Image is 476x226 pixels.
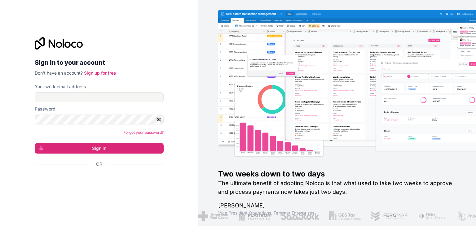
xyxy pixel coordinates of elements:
a: Sign up for free [84,70,116,76]
input: Password [35,115,164,124]
button: Sign in [35,143,164,154]
h1: [PERSON_NAME] [218,201,456,210]
h1: Two weeks down to two days [218,169,456,179]
label: Your work email address [35,84,86,90]
h1: Vice President Operations , Fergmar Enterprises [218,210,456,216]
span: Or [96,161,102,167]
input: Email address [35,92,164,102]
img: /assets/american-red-cross-BAupjrZR.png [195,211,225,221]
label: Password [35,106,55,112]
a: Forgot your password? [123,130,164,135]
span: Don't have an account? [35,70,83,76]
h2: Sign in to your account [35,57,164,68]
h2: The ultimate benefit of adopting Noloco is that what used to take two weeks to approve and proces... [218,179,456,196]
